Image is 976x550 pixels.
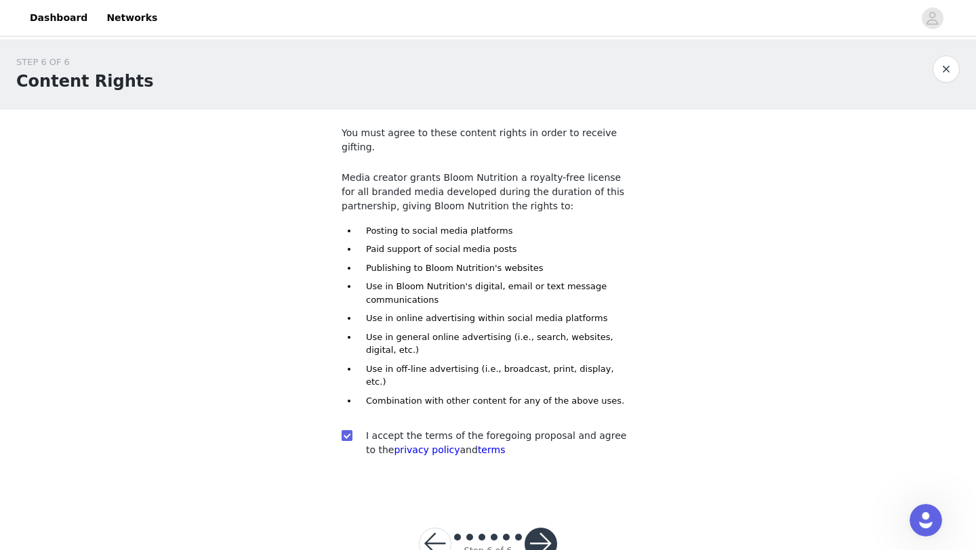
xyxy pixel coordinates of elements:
[358,261,634,275] li: Publishing to Bloom Nutrition's websites
[926,7,939,29] div: avatar
[358,362,634,389] li: Use in off-line advertising (i.e., broadcast, print, display, etc.)
[16,56,154,69] div: STEP 6 OF 6
[342,126,634,154] p: You must agree to these content rights in order to receive gifting.
[366,430,626,455] span: I accept the terms of the foregoing proposal and agree to the and
[478,444,506,455] a: terms
[358,394,634,408] li: Combination with other content for any of the above uses.
[22,3,96,33] a: Dashboard
[16,69,154,93] h1: Content Rights
[394,444,460,455] a: privacy policy
[910,504,942,536] iframe: Intercom live chat
[358,312,634,325] li: Use in online advertising within social media platforms
[358,224,634,238] li: Posting to social media platforms
[358,280,634,306] li: Use in Bloom Nutrition's digital, email or text message communications
[358,242,634,256] li: Paid support of social media posts
[98,3,165,33] a: Networks
[358,331,634,357] li: Use in general online advertising (i.e., search, websites, digital, etc.)
[342,171,634,213] p: Media creator grants Bloom Nutrition a royalty-free license for all branded media developed durin...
